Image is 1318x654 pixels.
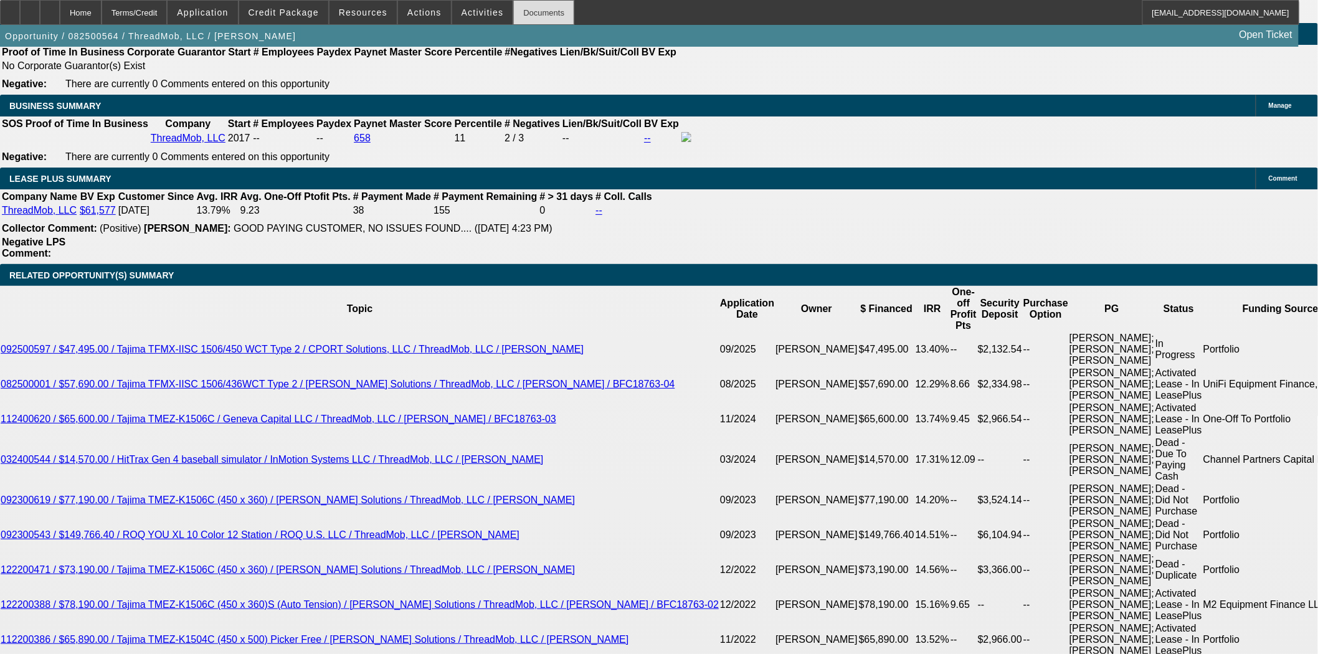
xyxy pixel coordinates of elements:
[915,332,950,367] td: 13.40%
[1023,552,1069,587] td: --
[719,402,775,437] td: 11/2024
[775,402,858,437] td: [PERSON_NAME]
[228,47,250,57] b: Start
[455,47,502,57] b: Percentile
[1069,587,1155,622] td: [PERSON_NAME]; [PERSON_NAME]; [PERSON_NAME]
[1155,367,1203,402] td: Activated Lease - In LeasePlus
[775,367,858,402] td: [PERSON_NAME]
[858,332,915,367] td: $47,495.00
[950,518,977,552] td: --
[9,101,101,111] span: BUSINESS SUMMARY
[1,60,682,72] td: No Corporate Guarantor(s) Exist
[977,587,1023,622] td: --
[127,47,225,57] b: Corporate Guarantor
[2,237,65,258] b: Negative LPS Comment:
[249,7,319,17] span: Credit Package
[719,587,775,622] td: 12/2022
[1155,518,1203,552] td: Dead - Did Not Purchase
[540,191,594,202] b: # > 31 days
[462,7,504,17] span: Activities
[254,47,315,57] b: # Employees
[1023,332,1069,367] td: --
[1269,102,1292,109] span: Manage
[2,78,47,89] b: Negative:
[1155,286,1203,332] th: Status
[858,286,915,332] th: $ Financed
[196,204,239,217] td: 13.79%
[1,599,719,610] a: 122200388 / $78,190.00 / Tajima TMEZ-K1506C (450 x 360)S (Auto Tension) / [PERSON_NAME] Solutions...
[950,402,977,437] td: 9.45
[505,133,560,144] div: 2 / 3
[950,437,977,483] td: 12.09
[775,332,858,367] td: [PERSON_NAME]
[1155,437,1203,483] td: Dead - Due To Paying Cash
[858,518,915,552] td: $149,766.40
[228,118,250,129] b: Start
[775,437,858,483] td: [PERSON_NAME]
[168,1,237,24] button: Application
[329,1,397,24] button: Resources
[562,131,642,145] td: --
[950,286,977,332] th: One-off Profit Pts
[1069,483,1155,518] td: [PERSON_NAME]; [PERSON_NAME]; [PERSON_NAME]
[1069,552,1155,587] td: [PERSON_NAME]; [PERSON_NAME]; [PERSON_NAME]
[915,437,950,483] td: 17.31%
[2,223,97,234] b: Collector Comment:
[1069,286,1155,332] th: PG
[65,78,329,89] span: There are currently 0 Comments entered on this opportunity
[775,483,858,518] td: [PERSON_NAME]
[1069,402,1155,437] td: [PERSON_NAME]; [PERSON_NAME]; [PERSON_NAME]
[1023,437,1069,483] td: --
[560,47,639,57] b: Lien/Bk/Suit/Coll
[719,483,775,518] td: 09/2023
[316,118,351,129] b: Paydex
[80,205,116,216] a: $61,577
[1,454,544,465] a: 032400544 / $14,570.00 / HitTrax Gen 4 baseball simulator / InMotion Systems LLC / ThreadMob, LLC...
[915,552,950,587] td: 14.56%
[950,587,977,622] td: 9.65
[505,118,560,129] b: # Negatives
[977,518,1023,552] td: $6,104.94
[719,286,775,332] th: Application Date
[505,47,558,57] b: #Negatives
[1,495,575,505] a: 092300619 / $77,190.00 / Tajima TMEZ-K1506C (450 x 360) / [PERSON_NAME] Solutions / ThreadMob, LL...
[354,47,452,57] b: Paynet Master Score
[775,518,858,552] td: [PERSON_NAME]
[1023,367,1069,402] td: --
[1269,175,1297,182] span: Comment
[118,204,195,217] td: [DATE]
[253,118,314,129] b: # Employees
[950,483,977,518] td: --
[1023,587,1069,622] td: --
[1,46,125,59] th: Proof of Time In Business
[239,1,328,24] button: Credit Package
[1,344,584,354] a: 092500597 / $47,495.00 / Tajima TFMX-IISC 1506/450 WCT Type 2 / CPORT Solutions, LLC / ThreadMob,...
[915,367,950,402] td: 12.29%
[950,367,977,402] td: 8.66
[977,483,1023,518] td: $3,524.14
[858,483,915,518] td: $77,190.00
[2,205,77,216] a: ThreadMob, LLC
[452,1,513,24] button: Activities
[9,174,111,184] span: LEASE PLUS SUMMARY
[1,564,575,575] a: 122200471 / $73,190.00 / Tajima TMEZ-K1506C (450 x 360) / [PERSON_NAME] Solutions / ThreadMob, LL...
[858,552,915,587] td: $73,190.00
[1155,402,1203,437] td: Activated Lease - In LeasePlus
[1,529,519,540] a: 092300543 / $149,766.40 / ROQ YOU XL 10 Color 12 Station / ROQ U.S. LLC / ThreadMob, LLC / [PERSO...
[595,191,652,202] b: # Coll. Calls
[177,7,228,17] span: Application
[316,131,352,145] td: --
[775,587,858,622] td: [PERSON_NAME]
[644,133,651,143] a: --
[1235,24,1297,45] a: Open Ticket
[644,118,679,129] b: BV Exp
[642,47,676,57] b: BV Exp
[858,402,915,437] td: $65,600.00
[65,151,329,162] span: There are currently 0 Comments entered on this opportunity
[1023,286,1069,332] th: Purchase Option
[1155,483,1203,518] td: Dead - Did Not Purchase
[1,634,628,645] a: 112200386 / $65,890.00 / Tajima TMEZ-K1504C (450 x 500) Picker Free / [PERSON_NAME] Solutions / T...
[977,367,1023,402] td: $2,334.98
[977,332,1023,367] td: $2,132.54
[253,133,260,143] span: --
